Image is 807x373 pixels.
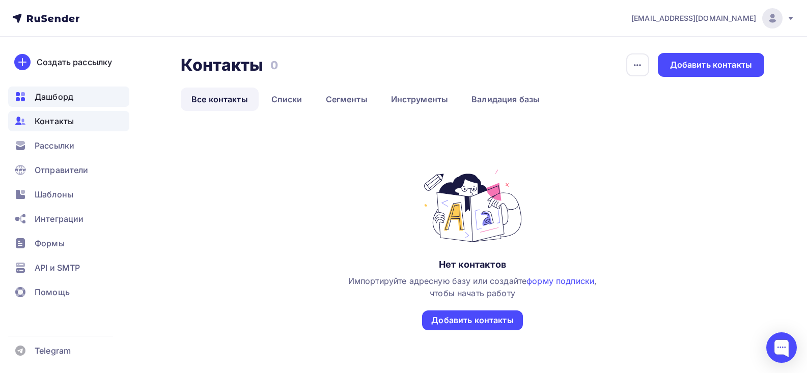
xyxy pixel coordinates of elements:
[315,88,378,111] a: Сегменты
[35,164,89,176] span: Отправители
[37,56,112,68] div: Создать рассылку
[35,345,71,357] span: Telegram
[35,91,73,103] span: Дашборд
[35,115,74,127] span: Контакты
[270,58,278,72] h3: 0
[8,184,129,205] a: Шаблоны
[35,188,73,200] span: Шаблоны
[8,160,129,180] a: Отправители
[348,276,597,298] span: Импортируйте адресную базу или создайте , чтобы начать работу
[181,88,259,111] a: Все контакты
[35,237,65,249] span: Формы
[8,111,129,131] a: Контакты
[631,8,795,28] a: [EMAIL_ADDRESS][DOMAIN_NAME]
[35,286,70,298] span: Помощь
[8,233,129,253] a: Формы
[35,262,80,274] span: API и SMTP
[431,314,513,326] div: Добавить контакты
[35,139,74,152] span: Рассылки
[35,213,84,225] span: Интеграции
[631,13,756,23] span: [EMAIL_ADDRESS][DOMAIN_NAME]
[439,259,506,271] div: Нет контактов
[461,88,550,111] a: Валидация базы
[526,276,594,286] a: форму подписки
[8,135,129,156] a: Рассылки
[181,55,263,75] h2: Контакты
[8,87,129,107] a: Дашборд
[670,59,752,71] div: Добавить контакты
[380,88,459,111] a: Инструменты
[261,88,313,111] a: Списки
